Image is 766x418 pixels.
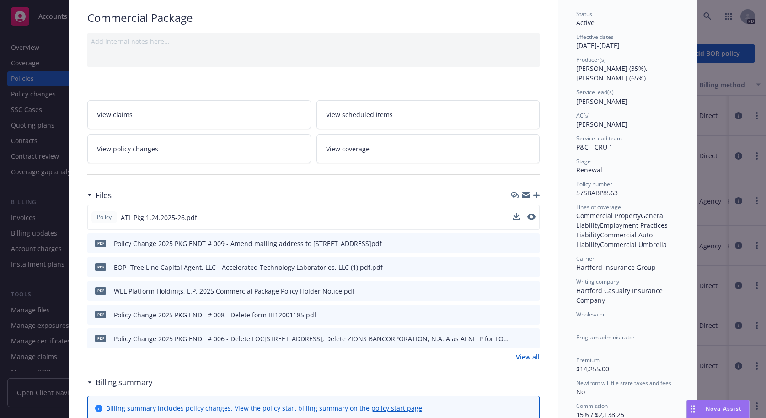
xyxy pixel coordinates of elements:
span: pdf [95,311,106,318]
span: Commercial Umbrella [600,240,667,249]
div: WEL Platform Holdings, L.P. 2025 Commercial Package Policy Holder Notice.pdf [114,286,354,296]
span: [PERSON_NAME] [576,97,627,106]
button: preview file [528,263,536,272]
a: policy start page [371,404,422,413]
span: Premium [576,356,600,364]
div: [DATE] - [DATE] [576,33,679,50]
div: Drag to move [687,400,698,418]
span: Nova Assist [706,405,742,413]
div: Billing summary includes policy changes. View the policy start billing summary on the . [106,403,424,413]
span: Producer(s) [576,56,606,64]
a: View policy changes [87,134,311,163]
span: Commercial Auto Liability [576,230,654,249]
span: Hartford Casualty Insurance Company [576,286,664,305]
span: pdf [95,287,106,294]
a: View claims [87,100,311,129]
button: preview file [528,310,536,320]
button: preview file [528,334,536,343]
span: pdf [95,240,106,247]
span: [PERSON_NAME] [576,120,627,129]
span: - [576,319,579,327]
span: Wholesaler [576,311,605,318]
span: Policy number [576,180,612,188]
span: pdf [95,263,106,270]
span: $14,255.00 [576,364,609,373]
span: [PERSON_NAME] (35%), [PERSON_NAME] (65%) [576,64,649,82]
button: download file [513,239,520,248]
span: ATL Pkg 1.24.2025-26.pdf [121,213,197,222]
div: Policy Change 2025 PKG ENDT # 009 - Amend mailing address to [STREET_ADDRESS]pdf [114,239,382,248]
button: download file [513,263,520,272]
h3: Files [96,189,112,201]
h3: Billing summary [96,376,153,388]
a: View coverage [316,134,540,163]
span: Stage [576,157,591,165]
div: Add internal notes here... [91,37,536,46]
div: Commercial Package [87,10,540,26]
span: View scheduled items [326,110,393,119]
button: download file [513,213,520,222]
span: Effective dates [576,33,614,41]
button: preview file [528,239,536,248]
div: Policy Change 2025 PKG ENDT # 008 - Delete form IH12001185.pdf [114,310,316,320]
span: Writing company [576,278,619,285]
span: 57SBABP8563 [576,188,618,197]
span: Newfront will file state taxes and fees [576,379,671,387]
div: EOP- Tree Line Capital Agent, LLC - Accelerated Technology Laboratories, LLC (1).pdf.pdf [114,263,383,272]
button: download file [513,213,520,220]
span: No [576,387,585,396]
a: View scheduled items [316,100,540,129]
span: Renewal [576,166,602,174]
span: P&C - CRU 1 [576,143,613,151]
span: Policy [95,213,113,221]
span: Lines of coverage [576,203,621,211]
div: Files [87,189,112,201]
button: preview file [527,213,536,222]
span: Commercial Property [576,211,641,220]
button: download file [513,310,520,320]
button: download file [513,286,520,296]
span: - [576,342,579,350]
a: View all [516,352,540,362]
span: Employment Practices Liability [576,221,670,239]
span: Commission [576,402,608,410]
span: pdf [95,335,106,342]
span: Service lead(s) [576,88,614,96]
span: Service lead team [576,134,622,142]
span: Hartford Insurance Group [576,263,656,272]
span: Active [576,18,595,27]
div: Policy Change 2025 PKG ENDT # 006 - Delete LOC[STREET_ADDRESS]; Delete ZIONS BANCORPORATION, N.A.... [114,334,509,343]
span: View policy changes [97,144,158,154]
span: AC(s) [576,112,590,119]
button: preview file [528,286,536,296]
span: Carrier [576,255,595,263]
span: General Liability [576,211,667,230]
span: Status [576,10,592,18]
span: View coverage [326,144,370,154]
button: download file [513,334,520,343]
div: Billing summary [87,376,153,388]
button: Nova Assist [686,400,750,418]
span: Program administrator [576,333,635,341]
span: View claims [97,110,133,119]
button: preview file [527,214,536,220]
